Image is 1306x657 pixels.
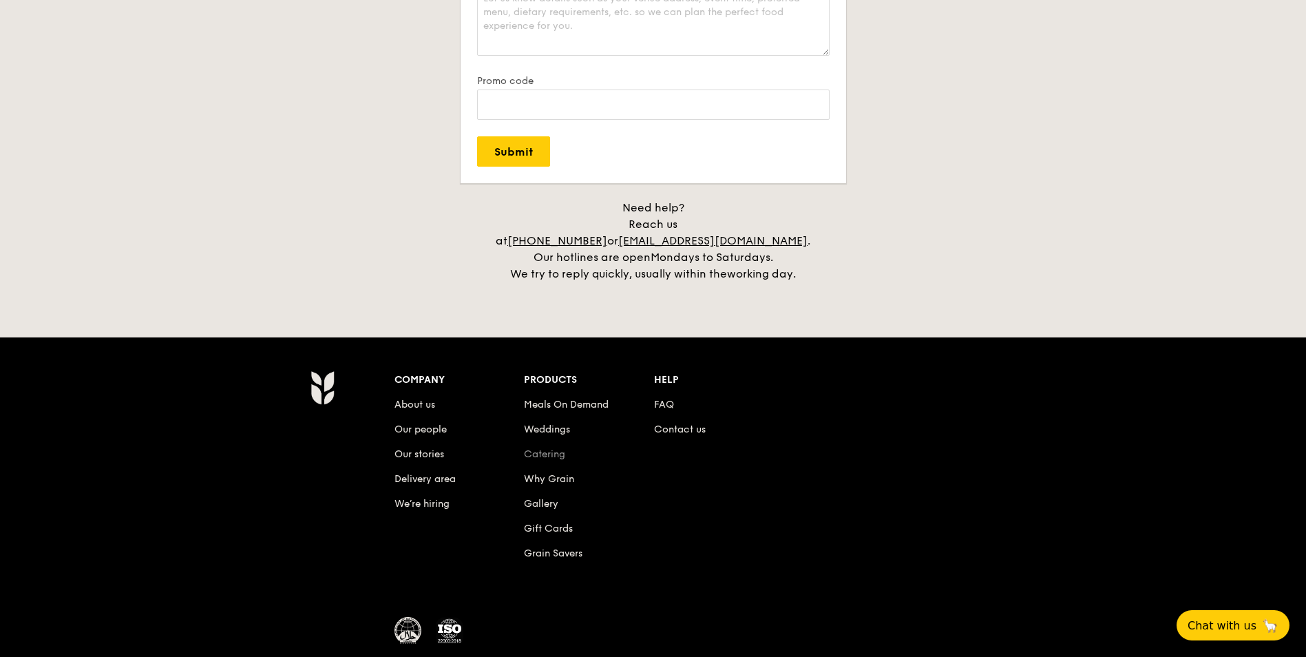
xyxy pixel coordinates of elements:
[1177,610,1289,640] button: Chat with us🦙
[394,371,525,390] div: Company
[524,448,565,460] a: Catering
[394,473,456,485] a: Delivery area
[524,399,609,410] a: Meals On Demand
[394,399,435,410] a: About us
[436,617,463,645] img: ISO Certified
[524,371,654,390] div: Products
[394,424,447,435] a: Our people
[524,547,582,559] a: Grain Savers
[1262,618,1278,634] span: 🦙
[1188,619,1256,632] span: Chat with us
[477,136,550,167] input: Submit
[524,498,558,510] a: Gallery
[394,498,450,510] a: We’re hiring
[651,251,773,264] span: Mondays to Saturdays.
[524,473,574,485] a: Why Grain
[727,267,796,280] span: working day.
[524,424,570,435] a: Weddings
[310,371,335,405] img: AYc88T3wAAAABJRU5ErkJggg==
[394,448,444,460] a: Our stories
[524,523,573,534] a: Gift Cards
[477,75,830,87] label: Promo code
[507,234,607,247] a: [PHONE_NUMBER]
[654,399,674,410] a: FAQ
[618,234,808,247] a: [EMAIL_ADDRESS][DOMAIN_NAME]
[654,371,784,390] div: Help
[481,200,825,282] div: Need help? Reach us at or . Our hotlines are open We try to reply quickly, usually within the
[654,424,706,435] a: Contact us
[394,617,422,645] img: MUIS Halal Certified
